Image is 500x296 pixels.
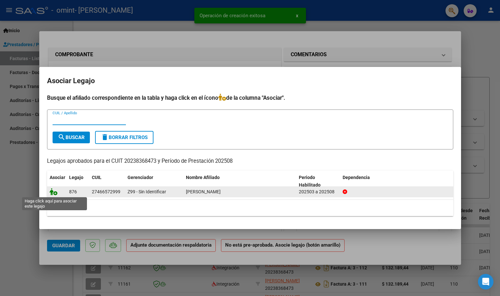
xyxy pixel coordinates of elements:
[89,171,125,192] datatable-header-cell: CUIL
[58,133,66,141] mat-icon: search
[183,171,297,192] datatable-header-cell: Nombre Afiliado
[58,135,85,140] span: Buscar
[186,175,220,180] span: Nombre Afiliado
[299,175,321,187] span: Periodo Habilitado
[101,135,148,140] span: Borrar Filtros
[47,200,453,216] div: 1 registros
[47,157,453,165] p: Legajos aprobados para el CUIT 20238368473 y Período de Prestación 202508
[128,175,153,180] span: Gerenciador
[47,171,67,192] datatable-header-cell: Asociar
[92,175,102,180] span: CUIL
[478,274,494,290] div: Open Intercom Messenger
[47,75,453,87] h2: Asociar Legajo
[53,132,90,143] button: Buscar
[69,175,83,180] span: Legajo
[125,171,183,192] datatable-header-cell: Gerenciador
[296,171,340,192] datatable-header-cell: Periodo Habilitado
[92,188,120,196] div: 27466572999
[67,171,89,192] datatable-header-cell: Legajo
[340,171,453,192] datatable-header-cell: Dependencia
[299,188,337,196] div: 202503 a 202508
[186,189,221,194] span: MASSAGLIA JOSEFINA
[69,189,77,194] span: 876
[343,175,370,180] span: Dependencia
[95,131,153,144] button: Borrar Filtros
[47,94,453,102] h4: Busque el afiliado correspondiente en la tabla y haga click en el ícono de la columna "Asociar".
[50,175,65,180] span: Asociar
[128,189,166,194] span: Z99 - Sin Identificar
[101,133,109,141] mat-icon: delete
